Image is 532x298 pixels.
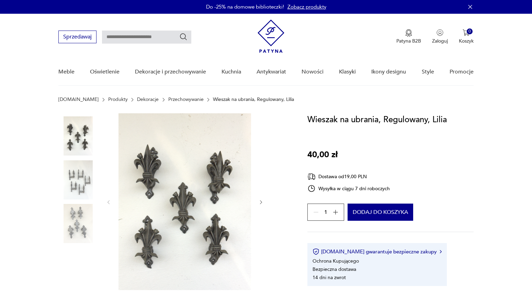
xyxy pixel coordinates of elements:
img: Ikona strzałki w prawo [440,250,442,253]
li: Ochrona Kupującego [313,258,359,264]
button: Dodaj do koszyka [348,204,413,221]
a: Dekoracje [137,97,159,102]
a: Antykwariat [257,59,286,85]
a: Sprzedawaj [58,35,97,40]
img: Ikona medalu [405,29,412,37]
div: Dostawa od 19,00 PLN [307,172,390,181]
a: Style [422,59,434,85]
p: Zaloguj [432,38,448,44]
p: Koszyk [459,38,474,44]
button: Sprzedawaj [58,31,97,43]
img: Ikona dostawy [307,172,316,181]
div: Wysyłka w ciągu 7 dni roboczych [307,184,390,193]
a: Klasyki [339,59,356,85]
a: Promocje [450,59,474,85]
button: Szukaj [179,33,188,41]
a: Dekoracje i przechowywanie [135,59,206,85]
a: [DOMAIN_NAME] [58,97,99,102]
img: Patyna - sklep z meblami i dekoracjami vintage [258,20,284,53]
li: Bezpieczna dostawa [313,266,356,273]
a: Nowości [302,59,324,85]
img: Ikona certyfikatu [313,248,319,255]
a: Meble [58,59,75,85]
button: [DOMAIN_NAME] gwarantuje bezpieczne zakupy [313,248,441,255]
button: Patyna B2B [396,29,421,44]
button: 0Koszyk [459,29,474,44]
a: Zobacz produkty [287,3,326,10]
div: 0 [467,28,473,34]
img: Zdjęcie produktu Wieszak na ubrania, Regulowany, Lilia [58,204,98,243]
span: 1 [324,210,327,215]
a: Przechowywanie [168,97,204,102]
img: Zdjęcie produktu Wieszak na ubrania, Regulowany, Lilia [58,160,98,199]
p: Do -25% na domowe biblioteczki! [206,3,284,10]
h1: Wieszak na ubrania, Regulowany, Lilia [307,113,447,126]
img: Zdjęcie produktu Wieszak na ubrania, Regulowany, Lilia [118,113,251,290]
img: Zdjęcie produktu Wieszak na ubrania, Regulowany, Lilia [58,116,98,156]
a: Produkty [108,97,128,102]
img: Ikona koszyka [463,29,469,36]
button: Zaloguj [432,29,448,44]
img: Ikonka użytkownika [437,29,443,36]
a: Kuchnia [222,59,241,85]
li: 14 dni na zwrot [313,274,346,281]
a: Oświetlenie [90,59,120,85]
a: Ikona medaluPatyna B2B [396,29,421,44]
a: Ikony designu [371,59,406,85]
p: 40,00 zł [307,148,338,161]
p: Wieszak na ubrania, Regulowany, Lilia [213,97,294,102]
p: Patyna B2B [396,38,421,44]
